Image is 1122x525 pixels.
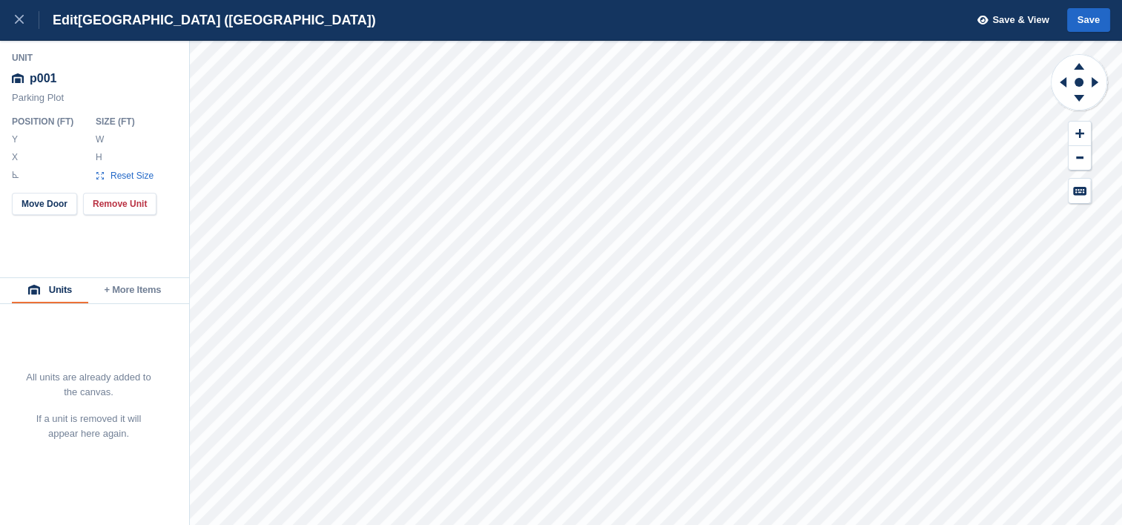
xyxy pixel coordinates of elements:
[25,412,152,441] p: If a unit is removed it will appear here again.
[12,151,19,163] label: X
[12,278,88,303] button: Units
[12,116,84,128] div: Position ( FT )
[13,171,19,178] img: angle-icn.0ed2eb85.svg
[1069,146,1091,171] button: Zoom Out
[39,11,376,29] div: Edit [GEOGRAPHIC_DATA] ([GEOGRAPHIC_DATA])
[1069,179,1091,203] button: Keyboard Shortcuts
[110,169,154,182] span: Reset Size
[96,116,161,128] div: Size ( FT )
[96,151,103,163] label: H
[969,8,1049,33] button: Save & View
[1069,122,1091,146] button: Zoom In
[83,193,156,215] button: Remove Unit
[25,370,152,400] p: All units are already added to the canvas.
[1067,8,1110,33] button: Save
[12,52,178,64] div: Unit
[12,65,178,92] div: p001
[12,92,178,111] div: Parking Plot
[88,278,177,303] button: + More Items
[992,13,1049,27] span: Save & View
[96,133,103,145] label: W
[12,133,19,145] label: Y
[12,193,77,215] button: Move Door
